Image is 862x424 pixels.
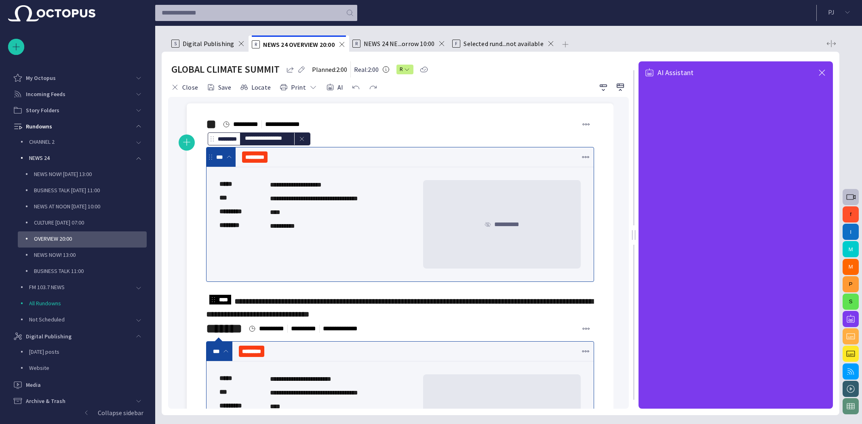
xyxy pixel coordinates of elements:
[263,40,334,48] span: NEWS 24 OVERVIEW 20:00
[29,138,131,146] p: CHANNEL 2
[843,294,859,310] button: S
[29,348,147,356] p: [DATE] posts
[168,80,201,94] button: Close
[29,283,131,291] p: FM 103.7 NEWS
[34,235,147,243] p: OVERVIEW 20:00
[452,40,460,48] p: F
[828,7,835,17] p: P J
[29,364,147,372] p: Website
[26,381,41,389] p: Media
[8,377,147,393] div: Media
[354,65,379,74] p: Real: 2:00
[26,74,56,82] p: My Octopus
[312,65,347,74] p: Planned: 2:00
[171,63,280,76] h2: GLOBAL CLIMATE SUMMIT
[26,397,65,405] p: Archive & Trash
[204,80,234,94] button: Save
[400,65,404,73] span: R
[8,5,95,21] img: Octopus News Room
[29,299,147,307] p: All Rundowns
[13,296,147,312] div: All Rundowns
[18,231,147,248] div: OVERVIEW 20:00
[183,40,234,48] span: Digital Publishing
[843,259,859,275] button: M
[323,80,346,94] button: AI
[34,267,147,275] p: BUSINESS TALK 11:00
[18,183,147,199] div: BUSINESS TALK [DATE] 11:00
[8,405,147,421] button: Collapse sidebar
[34,251,147,259] p: NEWS NOW! 13:00
[26,106,59,114] p: Story Folders
[18,248,147,264] div: NEWS NOW! 13:00
[843,241,859,257] button: M
[639,84,833,409] iframe: AI Assistant
[8,70,147,405] ul: main menu
[29,315,131,323] p: Not Scheduled
[449,36,558,52] div: FSelected rund...not available
[658,69,693,76] span: AI Assistant
[29,154,131,162] p: NEWS 24
[13,361,147,377] div: Website
[26,122,52,130] p: Rundowns
[237,80,274,94] button: Locate
[18,199,147,215] div: NEWS AT NOON [DATE] 10:00
[843,276,859,292] button: P
[822,5,857,19] button: PJ
[98,408,143,418] p: Collapse sidebar
[843,206,859,222] button: f
[352,40,360,48] p: R
[34,170,147,178] p: NEWS NOW! [DATE] 13:00
[18,167,147,183] div: NEWS NOW! [DATE] 13:00
[26,332,72,340] p: Digital Publishing
[249,36,349,52] div: RNEWS 24 OVERVIEW 20:00
[252,40,260,48] p: R
[18,264,147,280] div: BUSINESS TALK 11:00
[34,186,147,194] p: BUSINESS TALK [DATE] 11:00
[277,80,320,94] button: Print
[13,344,147,361] div: [DATE] posts
[364,40,435,48] span: NEWS 24 NE...orrow 10:00
[349,36,449,52] div: RNEWS 24 NE...orrow 10:00
[34,218,147,227] p: CULTURE [DATE] 07:00
[18,215,147,231] div: CULTURE [DATE] 07:00
[396,62,413,77] button: R
[171,40,179,48] p: S
[34,202,147,210] p: NEWS AT NOON [DATE] 10:00
[464,40,544,48] span: Selected rund...not available
[168,36,249,52] div: SDigital Publishing
[26,90,65,98] p: Incoming Feeds
[843,224,859,240] button: I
